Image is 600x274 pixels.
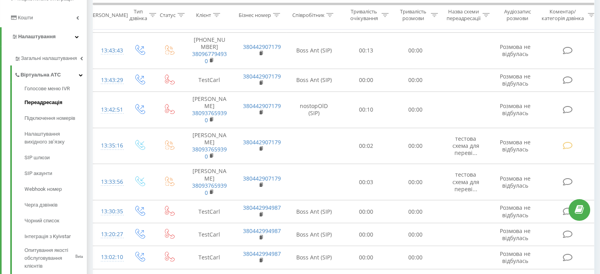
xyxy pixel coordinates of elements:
[184,246,235,269] td: TestCarl
[391,69,440,91] td: 00:00
[21,54,77,62] span: Загальні налаштування
[192,50,227,65] a: 380967794930
[88,11,128,18] div: [PERSON_NAME]
[286,91,342,128] td: nostopOlD (SIP)
[342,164,391,200] td: 00:03
[540,8,586,22] div: Коментар/категорія дзвінка
[243,73,281,80] a: 380442907179
[2,27,87,46] a: Налаштування
[24,181,87,197] a: Webhook номер
[101,250,117,265] div: 13:02:10
[342,69,391,91] td: 00:00
[18,15,33,21] span: Кошти
[286,223,342,246] td: Boss Ant (SIP)
[24,130,83,146] span: Налаштування вихідного зв’язку
[391,32,440,69] td: 00:00
[500,250,531,265] span: Розмова не відбулась
[391,223,440,246] td: 00:00
[192,182,227,196] a: 380937659390
[24,166,87,181] a: SIP акаунти
[24,126,87,150] a: Налаштування вихідного зв’язку
[243,43,281,50] a: 380442907179
[500,73,531,87] span: Розмова не відбулась
[196,11,211,18] div: Клієнт
[24,217,59,225] span: Чорний список
[498,8,536,22] div: Аудіозапис розмови
[286,69,342,91] td: Boss Ant (SIP)
[18,34,56,39] span: Налаштування
[101,204,117,219] div: 13:30:35
[243,175,281,182] a: 380442907179
[160,11,176,18] div: Статус
[292,11,324,18] div: Співробітник
[14,65,87,82] a: Віртуальна АТС
[243,102,281,110] a: 380442907179
[342,246,391,269] td: 00:00
[391,128,440,164] td: 00:00
[500,43,531,58] span: Розмова не відбулась
[24,185,62,193] span: Webhook номер
[342,223,391,246] td: 00:00
[24,110,87,126] a: Підключення номерів
[24,229,87,244] a: Інтеграція з Kyivstar
[24,85,87,95] a: Голосове меню IVR
[24,197,87,213] a: Черга дзвінків
[101,73,117,88] div: 13:43:29
[101,174,117,190] div: 13:33:56
[500,102,531,117] span: Розмова не відбулась
[14,49,87,65] a: Загальні налаштування
[24,201,58,209] span: Черга дзвінків
[24,99,62,106] span: Переадресація
[342,91,391,128] td: 00:10
[21,71,61,79] span: Віртуальна АТС
[500,227,531,242] span: Розмова не відбулась
[192,145,227,160] a: 380937659390
[391,164,440,200] td: 00:00
[286,32,342,69] td: Boss Ant (SIP)
[24,233,71,240] span: Інтеграція з Kyivstar
[101,43,117,58] div: 13:43:43
[184,69,235,91] td: TestCarl
[348,8,379,22] div: Тривалість очікування
[243,250,281,257] a: 380442994987
[500,138,531,153] span: Розмова не відбулась
[452,171,479,192] span: тестова схема для переві...
[192,109,227,124] a: 380937659390
[500,204,531,218] span: Розмова не відбулась
[243,138,281,146] a: 380442907179
[24,213,87,229] a: Чорний список
[286,200,342,223] td: Boss Ant (SIP)
[243,227,281,235] a: 380442994987
[24,244,87,270] a: Опитування якості обслуговування клієнтівBeta
[101,227,117,242] div: 13:20:27
[24,170,52,177] span: SIP акаунти
[24,85,70,93] span: Голосове меню IVR
[184,164,235,200] td: [PERSON_NAME]
[24,150,87,166] a: SIP шлюзи
[24,246,73,270] span: Опитування якості обслуговування клієнтів
[391,246,440,269] td: 00:00
[342,32,391,69] td: 00:13
[243,204,281,211] a: 380442994987
[500,175,531,189] span: Розмова не відбулась
[452,135,479,157] span: тестова схема для переві...
[286,246,342,269] td: Boss Ant (SIP)
[24,154,50,162] span: SIP шлюзи
[239,11,271,18] div: Бізнес номер
[184,32,235,69] td: [PHONE_NUMBER]
[184,91,235,128] td: [PERSON_NAME]
[184,223,235,246] td: TestCarl
[447,8,480,22] div: Назва схеми переадресації
[391,200,440,223] td: 00:00
[101,102,117,117] div: 13:42:51
[101,138,117,153] div: 13:35:16
[398,8,429,22] div: Тривалість розмови
[342,200,391,223] td: 00:00
[24,95,87,110] a: Переадресація
[184,200,235,223] td: TestCarl
[24,114,75,122] span: Підключення номерів
[184,128,235,164] td: [PERSON_NAME]
[129,8,147,22] div: Тип дзвінка
[342,128,391,164] td: 00:02
[391,91,440,128] td: 00:00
